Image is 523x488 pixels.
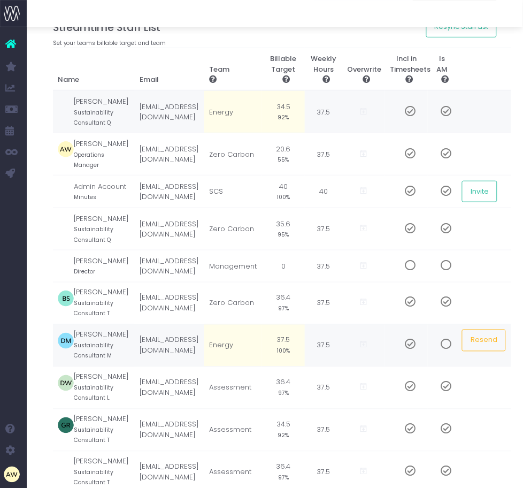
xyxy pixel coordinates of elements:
[305,48,342,91] th: Weekly Hours
[74,383,113,403] small: Sustainability Consultant L
[74,467,113,487] small: Sustainability Consultant T
[58,184,74,200] img: profile_images
[278,303,289,313] small: 97%
[134,282,204,324] td: [EMAIL_ADDRESS][DOMAIN_NAME]
[74,107,113,127] small: Sustainability Consultant Q
[74,409,134,451] td: [PERSON_NAME]
[204,48,263,91] th: Team
[58,216,74,232] img: profile_images
[134,367,204,409] td: [EMAIL_ADDRESS][DOMAIN_NAME]
[305,282,342,324] td: 37.5
[305,176,342,208] td: 40
[262,367,305,409] td: 36.4
[58,460,74,476] img: profile_images
[462,181,497,202] button: Invite
[342,48,385,91] th: Overwrite
[262,48,305,91] th: Billable Target
[385,48,428,91] th: Incl in Timesheets
[53,21,497,34] h4: Streamtime Staff List
[278,430,289,440] small: 92%
[53,48,135,91] th: Name
[278,388,289,398] small: 97%
[58,258,74,274] img: profile_images
[305,409,342,451] td: 37.5
[134,409,204,451] td: [EMAIL_ADDRESS][DOMAIN_NAME]
[53,37,166,47] small: Set your teams billable target and team
[262,282,305,324] td: 36.4
[262,250,305,283] td: 0
[134,250,204,283] td: [EMAIL_ADDRESS][DOMAIN_NAME]
[277,346,290,355] small: 100%
[462,330,506,351] button: Resend
[74,192,96,201] small: Minutes
[74,282,134,324] td: [PERSON_NAME]
[305,208,342,250] td: 37.5
[134,90,204,133] td: [EMAIL_ADDRESS][DOMAIN_NAME]
[74,133,134,176] td: [PERSON_NAME]
[74,266,95,276] small: Director
[262,176,305,208] td: 40
[262,208,305,250] td: 35.6
[305,367,342,409] td: 37.5
[74,149,104,170] small: Operations Manager
[58,417,74,433] img: profile_images
[428,48,457,91] th: Is AM
[74,224,113,244] small: Sustainability Consultant Q
[278,154,289,164] small: 55%
[262,90,305,133] td: 34.5
[74,208,134,250] td: [PERSON_NAME]
[204,90,263,133] td: Energy
[204,367,263,409] td: Assessment
[204,250,263,283] td: Management
[74,298,113,318] small: Sustainability Consultant T
[58,333,74,349] img: profile_images
[74,367,134,409] td: [PERSON_NAME]
[278,112,289,121] small: 92%
[74,324,134,367] td: [PERSON_NAME]
[58,99,74,115] img: profile_images
[134,48,204,91] th: Email
[204,324,263,367] td: Energy
[262,324,305,367] td: 37.5
[134,208,204,250] td: [EMAIL_ADDRESS][DOMAIN_NAME]
[58,375,74,391] img: profile_images
[278,472,289,482] small: 97%
[262,409,305,451] td: 34.5
[204,176,263,208] td: SCS
[305,90,342,133] td: 37.5
[134,324,204,367] td: [EMAIL_ADDRESS][DOMAIN_NAME]
[74,176,134,208] td: Admin Account
[204,409,263,451] td: Assessment
[134,133,204,176] td: [EMAIL_ADDRESS][DOMAIN_NAME]
[204,282,263,324] td: Zero Carbon
[74,340,113,361] small: Sustainability Consultant M
[74,90,134,133] td: [PERSON_NAME]
[204,133,263,176] td: Zero Carbon
[305,133,342,176] td: 37.5
[74,425,113,445] small: Sustainability Consultant T
[58,291,74,307] img: profile_images
[134,176,204,208] td: [EMAIL_ADDRESS][DOMAIN_NAME]
[305,324,342,367] td: 37.5
[4,467,20,483] img: images/default_profile_image.png
[305,250,342,283] td: 37.5
[74,250,134,283] td: [PERSON_NAME]
[277,192,290,201] small: 100%
[204,208,263,250] td: Zero Carbon
[262,133,305,176] td: 20.6
[58,141,74,157] img: profile_images
[278,229,289,239] small: 95%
